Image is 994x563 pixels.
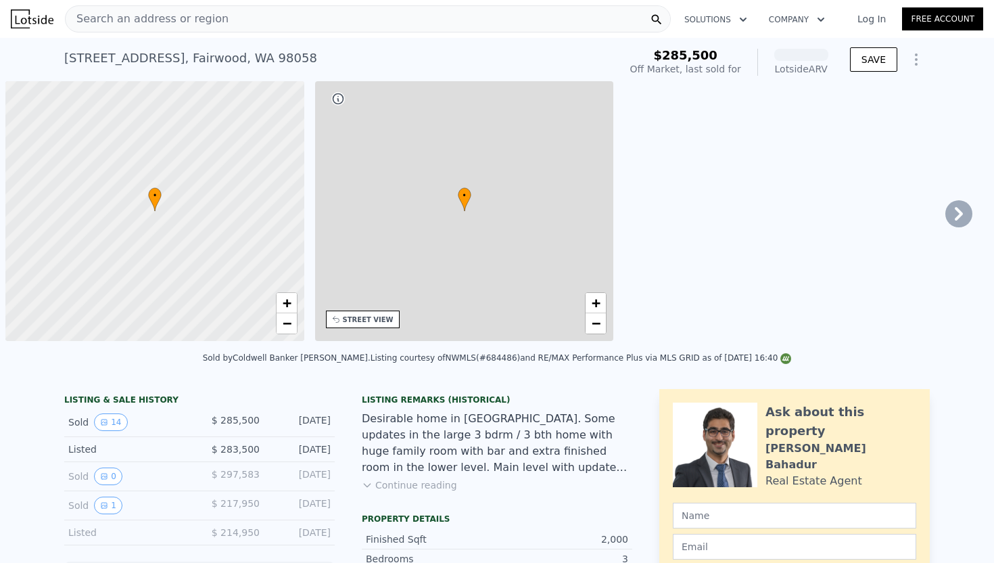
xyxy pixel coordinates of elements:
div: [STREET_ADDRESS] , Fairwood , WA 98058 [64,49,317,68]
div: Listed [68,526,189,539]
span: • [458,189,471,202]
div: Listed [68,443,189,456]
button: Company [758,7,836,32]
span: $285,500 [653,48,717,62]
div: Real Estate Agent [765,473,862,489]
span: + [282,294,291,311]
div: Property details [362,514,632,524]
div: Desirable home in [GEOGRAPHIC_DATA]. Some updates in the large 3 bdrm / 3 bth home with huge fami... [362,411,632,476]
span: $ 283,500 [212,444,260,455]
a: Zoom in [277,293,297,313]
div: Sold [68,413,189,431]
div: Lotside ARV [774,62,828,76]
input: Name [673,503,916,528]
div: Finished Sqft [366,533,497,546]
button: View historical data [94,468,122,485]
div: [DATE] [270,443,331,456]
div: Sold [68,468,189,485]
button: Show Options [903,46,930,73]
span: • [148,189,162,202]
div: • [148,187,162,211]
div: Listing Remarks (Historical) [362,395,632,405]
img: Lotside [11,9,53,28]
span: Search an address or region [66,11,229,27]
button: Solutions [673,7,758,32]
div: [DATE] [270,526,331,539]
div: Off Market, last sold for [630,62,741,76]
div: Listing courtesy of NWMLS (#684486) and RE/MAX Performance Plus via MLS GRID as of [DATE] 16:40 [371,353,792,363]
div: • [458,187,471,211]
span: − [282,315,291,332]
span: $ 217,950 [212,498,260,509]
div: Ask about this property [765,403,916,441]
input: Email [673,534,916,560]
div: Sold by Coldwell Banker [PERSON_NAME] . [203,353,371,363]
a: Free Account [902,7,983,30]
button: View historical data [94,413,127,431]
button: Continue reading [362,478,457,492]
a: Log In [841,12,902,26]
a: Zoom out [586,313,606,334]
span: $ 214,950 [212,527,260,538]
span: + [592,294,600,311]
div: [DATE] [270,468,331,485]
div: 2,000 [497,533,628,546]
div: [DATE] [270,413,331,431]
button: SAVE [850,47,897,72]
span: $ 297,583 [212,469,260,480]
div: [PERSON_NAME] Bahadur [765,441,916,473]
a: Zoom out [277,313,297,334]
span: $ 285,500 [212,415,260,426]
a: Zoom in [586,293,606,313]
div: Sold [68,497,189,514]
div: [DATE] [270,497,331,514]
span: − [592,315,600,332]
div: LISTING & SALE HISTORY [64,395,335,408]
div: STREET VIEW [343,315,394,325]
img: NWMLS Logo [780,353,791,364]
button: View historical data [94,497,122,514]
